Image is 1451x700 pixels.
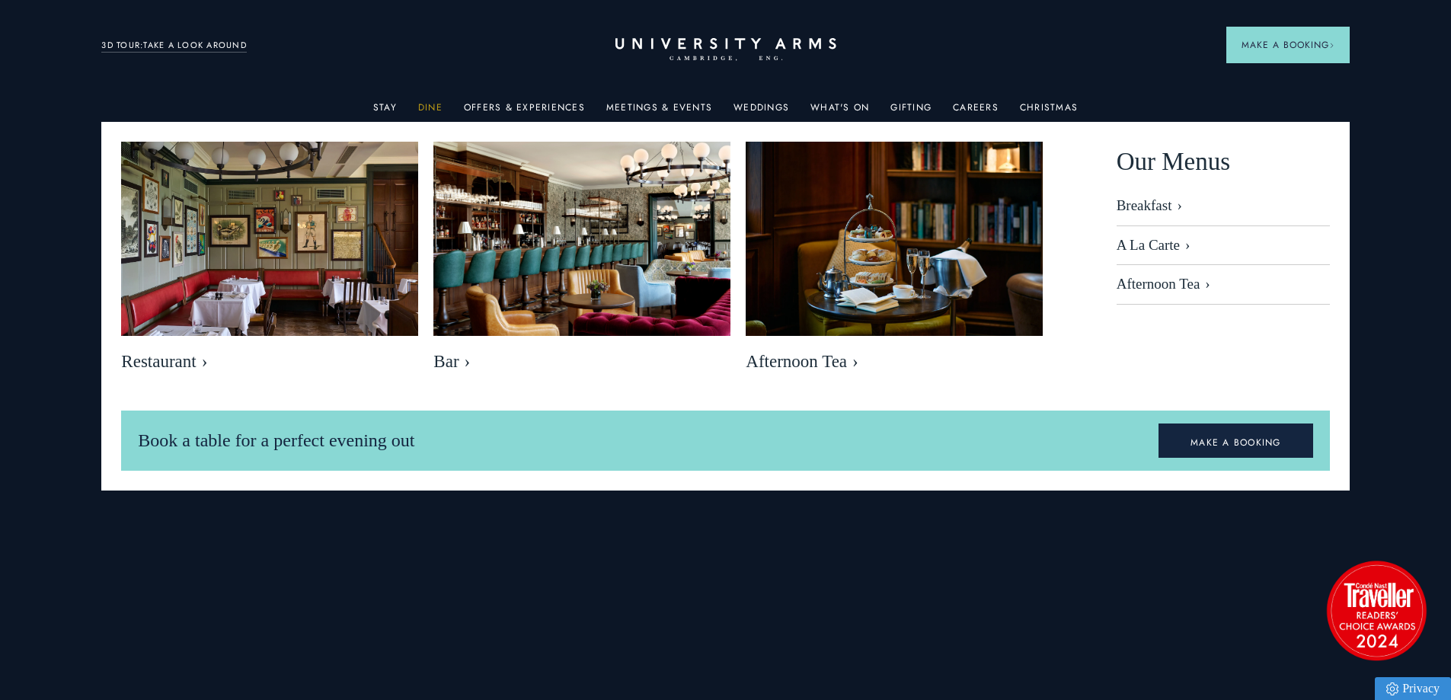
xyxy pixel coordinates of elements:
span: Book a table for a perfect evening out [138,430,414,450]
span: Make a Booking [1242,38,1334,52]
img: image-eb2e3df6809416bccf7066a54a890525e7486f8d-2500x1667-jpg [746,142,1043,340]
a: Afternoon Tea [1117,265,1330,305]
img: image-bebfa3899fb04038ade422a89983545adfd703f7-2500x1667-jpg [121,142,418,340]
span: Restaurant [121,351,418,372]
span: Our Menus [1117,142,1230,182]
img: Arrow icon [1329,43,1334,48]
a: Privacy [1375,677,1451,700]
a: Weddings [733,102,789,122]
a: Careers [953,102,999,122]
img: Privacy [1386,682,1398,695]
a: Meetings & Events [606,102,712,122]
a: image-bebfa3899fb04038ade422a89983545adfd703f7-2500x1667-jpg Restaurant [121,142,418,380]
a: 3D TOUR:TAKE A LOOK AROUND [101,39,247,53]
a: Breakfast [1117,197,1330,226]
button: Make a BookingArrow icon [1226,27,1350,63]
img: image-2524eff8f0c5d55edbf694693304c4387916dea5-1501x1501-png [1319,553,1433,667]
a: What's On [810,102,869,122]
a: image-b49cb22997400f3f08bed174b2325b8c369ebe22-8192x5461-jpg Bar [433,142,730,380]
a: MAKE A BOOKING [1159,424,1313,459]
a: A La Carte [1117,226,1330,266]
a: Christmas [1020,102,1078,122]
a: Home [615,38,836,62]
span: Afternoon Tea [746,351,1043,372]
a: Gifting [890,102,932,122]
a: Offers & Experiences [464,102,585,122]
a: Dine [418,102,443,122]
a: image-eb2e3df6809416bccf7066a54a890525e7486f8d-2500x1667-jpg Afternoon Tea [746,142,1043,380]
span: Bar [433,351,730,372]
img: image-b49cb22997400f3f08bed174b2325b8c369ebe22-8192x5461-jpg [433,142,730,340]
a: Stay [373,102,397,122]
